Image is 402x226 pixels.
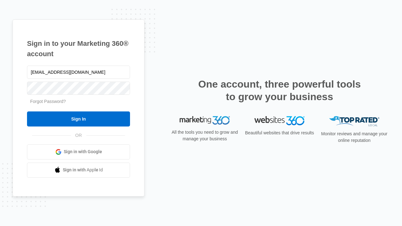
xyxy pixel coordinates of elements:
[27,38,130,59] h1: Sign in to your Marketing 360® account
[244,130,315,136] p: Beautiful websites that drive results
[27,111,130,126] input: Sign In
[27,144,130,159] a: Sign in with Google
[63,167,103,173] span: Sign in with Apple Id
[30,99,66,104] a: Forgot Password?
[254,116,305,125] img: Websites 360
[27,66,130,79] input: Email
[64,148,102,155] span: Sign in with Google
[319,131,389,144] p: Monitor reviews and manage your online reputation
[27,163,130,178] a: Sign in with Apple Id
[170,129,240,142] p: All the tools you need to grow and manage your business
[329,116,379,126] img: Top Rated Local
[180,116,230,125] img: Marketing 360
[196,78,363,103] h2: One account, three powerful tools to grow your business
[71,132,86,139] span: OR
